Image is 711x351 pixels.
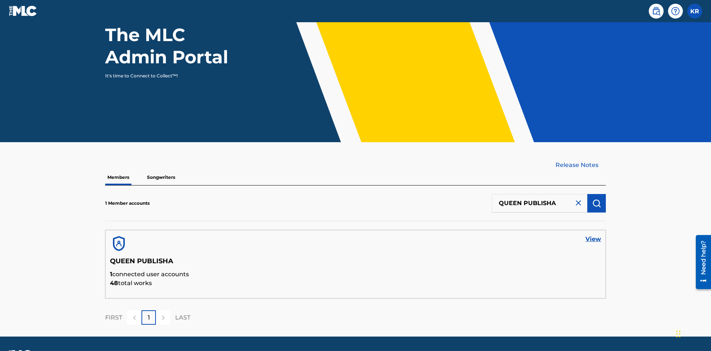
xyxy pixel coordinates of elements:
[110,257,601,270] h5: QUEEN PUBLISHA
[105,73,234,79] p: It's time to Connect to Collect™!
[105,313,122,322] p: FIRST
[105,200,150,207] p: 1 Member accounts
[592,199,601,208] img: Search Works
[148,313,150,322] p: 1
[671,7,680,16] img: help
[674,315,711,351] iframe: Chat Widget
[110,271,112,278] span: 1
[649,4,664,19] a: Public Search
[555,161,606,170] a: Release Notes
[676,323,681,345] div: Drag
[652,7,661,16] img: search
[690,232,711,293] iframe: Resource Center
[110,235,128,253] img: account
[105,170,131,185] p: Members
[687,4,702,19] div: User Menu
[145,170,177,185] p: Songwriters
[574,198,583,207] img: close
[110,280,118,287] span: 48
[585,235,601,244] a: View
[9,6,37,16] img: MLC Logo
[110,279,601,288] p: total works
[175,313,190,322] p: LAST
[668,4,683,19] div: Help
[492,194,587,213] input: Search Members
[110,270,601,279] p: connected user accounts
[105,1,244,68] h1: Welcome to The MLC Admin Portal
